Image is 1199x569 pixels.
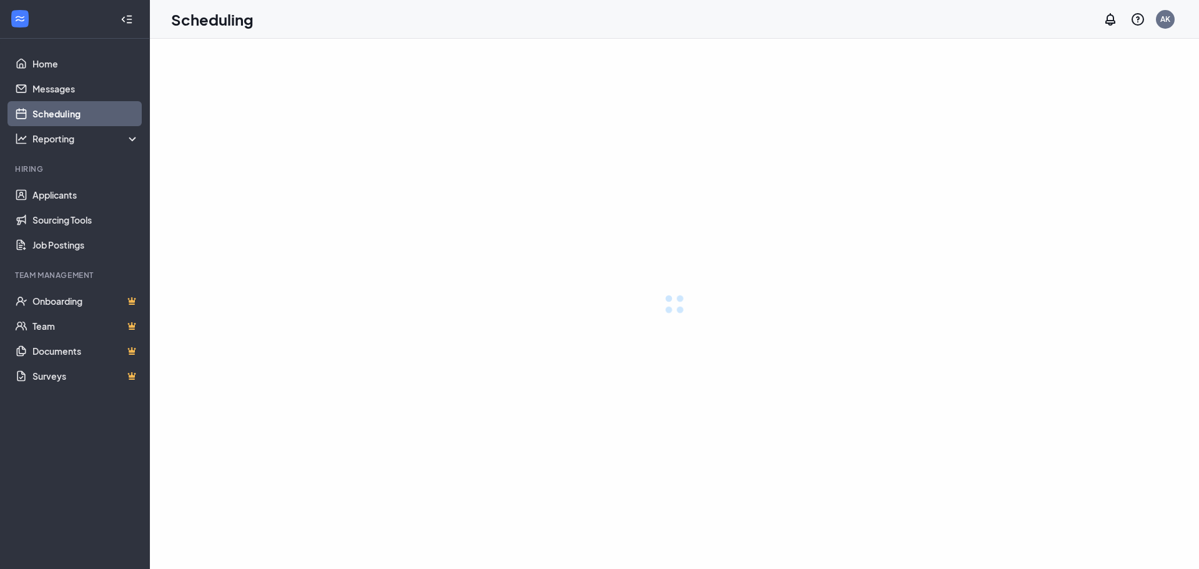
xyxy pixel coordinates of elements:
[32,182,139,207] a: Applicants
[32,207,139,232] a: Sourcing Tools
[32,101,139,126] a: Scheduling
[32,132,140,145] div: Reporting
[32,339,139,364] a: DocumentsCrown
[171,9,254,30] h1: Scheduling
[32,364,139,388] a: SurveysCrown
[1160,14,1170,24] div: AK
[1103,12,1118,27] svg: Notifications
[32,76,139,101] a: Messages
[32,289,139,314] a: OnboardingCrown
[32,314,139,339] a: TeamCrown
[15,132,27,145] svg: Analysis
[121,13,133,26] svg: Collapse
[14,12,26,25] svg: WorkstreamLogo
[15,270,137,280] div: Team Management
[32,232,139,257] a: Job Postings
[1130,12,1145,27] svg: QuestionInfo
[32,51,139,76] a: Home
[15,164,137,174] div: Hiring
